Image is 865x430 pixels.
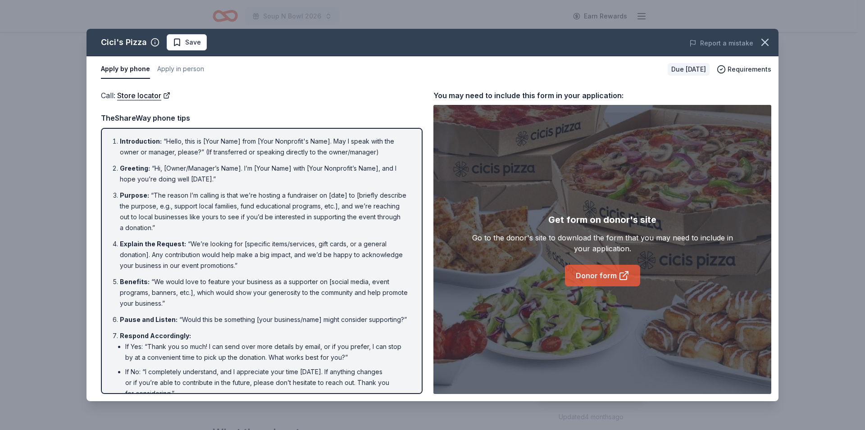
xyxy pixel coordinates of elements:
[120,316,178,323] span: Pause and Listen :
[120,191,149,199] span: Purpose :
[467,232,738,254] div: Go to the donor's site to download the form that you may need to include in your application.
[101,90,423,101] div: Call :
[120,137,162,145] span: Introduction :
[668,63,710,76] div: Due [DATE]
[120,240,186,248] span: Explain the Request :
[120,332,191,339] span: Respond Accordingly :
[125,367,409,399] li: If No: “I completely understand, and I appreciate your time [DATE]. If anything changes or if you...
[125,341,409,363] li: If Yes: “Thank you so much! I can send over more details by email, or if you prefer, I can stop b...
[157,60,204,79] button: Apply in person
[120,164,150,172] span: Greeting :
[101,112,423,124] div: TheShareWay phone tips
[101,35,147,50] div: Cici's Pizza
[728,64,771,75] span: Requirements
[120,276,409,309] li: “We would love to feature your business as a supporter on [social media, event programs, banners,...
[167,34,207,50] button: Save
[117,90,170,101] a: Store locator
[717,64,771,75] button: Requirements
[120,239,409,271] li: “We’re looking for [specific items/services, gift cards, or a general donation]. Any contribution...
[548,213,656,227] div: Get form on donor's site
[120,190,409,233] li: “The reason I’m calling is that we’re hosting a fundraiser on [date] to [briefly describe the pur...
[433,90,771,101] div: You may need to include this form in your application:
[120,278,150,285] span: Benefits :
[120,314,409,325] li: “Would this be something [your business/name] might consider supporting?”
[120,163,409,185] li: “Hi, [Owner/Manager’s Name]. I’m [Your Name] with [Your Nonprofit’s Name], and I hope you’re doin...
[185,37,201,48] span: Save
[120,136,409,158] li: “Hello, this is [Your Name] from [Your Nonprofit's Name]. May I speak with the owner or manager, ...
[101,60,150,79] button: Apply by phone
[689,38,753,49] button: Report a mistake
[565,265,640,286] a: Donor form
